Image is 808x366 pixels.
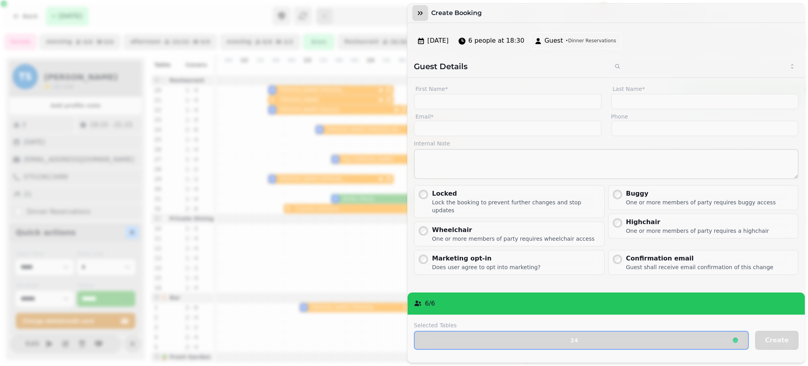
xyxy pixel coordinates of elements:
[611,84,799,94] label: Last Name*
[626,198,776,206] div: One or more members of party requires buggy access
[432,225,595,235] div: Wheelchair
[432,254,541,263] div: Marketing opt-in
[431,8,485,18] h3: Create Booking
[626,217,769,227] div: Highchair
[626,254,774,263] div: Confirmation email
[414,140,799,147] label: Internal Note
[414,331,749,350] button: 24
[626,189,776,198] div: Buggy
[765,337,789,343] span: Create
[626,227,769,235] div: One or more members of party requires a highchair
[570,338,578,343] p: 24
[425,299,435,308] p: 6 / 6
[468,36,524,45] span: 6 people at 18:30
[432,189,601,198] div: Locked
[755,331,799,350] button: Create
[414,61,603,72] h2: Guest Details
[432,263,541,271] div: Does user agree to opt into marketing?
[414,113,602,121] label: Email*
[611,113,799,121] label: Phone
[427,36,449,45] span: [DATE]
[414,84,602,94] label: First Name*
[414,321,749,329] label: Selected Tables
[565,38,616,44] span: • Dinner Reservations
[432,198,601,214] div: Lock the booking to prevent further changes and stop updates
[626,263,774,271] div: Guest shall receive email confirmation of this change
[432,235,595,243] div: One or more members of party requires wheelchair access
[544,36,563,45] span: Guest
